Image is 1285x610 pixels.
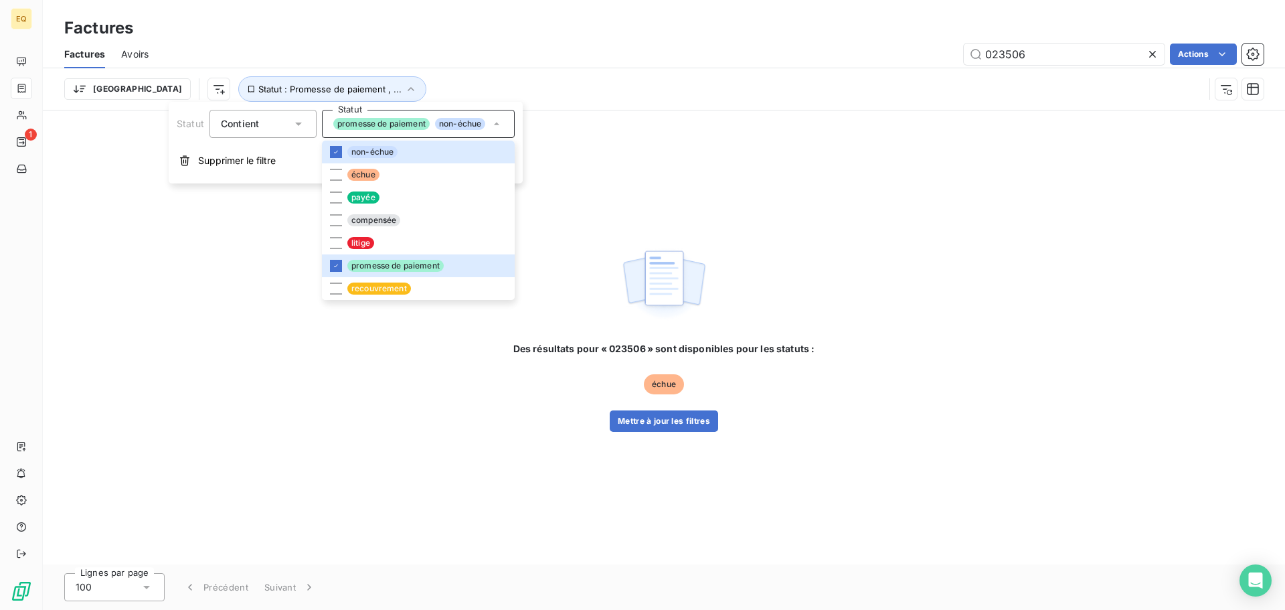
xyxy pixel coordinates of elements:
[347,283,411,295] span: recouvrement
[76,581,92,594] span: 100
[198,154,276,167] span: Supprimer le filtre
[121,48,149,61] span: Avoirs
[64,48,105,61] span: Factures
[1239,564,1272,597] div: Open Intercom Messenger
[258,84,402,94] span: Statut : Promesse de paiement , ...
[64,78,191,100] button: [GEOGRAPHIC_DATA]
[621,243,707,326] img: empty state
[256,573,324,601] button: Suivant
[1170,44,1237,65] button: Actions
[169,146,523,175] button: Supprimer le filtre
[333,118,430,130] span: promesse de paiement
[221,118,259,129] span: Contient
[347,146,398,158] span: non-échue
[435,118,485,130] span: non-échue
[347,169,379,181] span: échue
[347,260,444,272] span: promesse de paiement
[25,129,37,141] span: 1
[644,374,684,394] span: échue
[347,214,400,226] span: compensée
[610,410,718,432] button: Mettre à jour les filtres
[11,8,32,29] div: EQ
[177,118,204,129] span: Statut
[64,16,133,40] h3: Factures
[347,192,379,204] span: payée
[964,44,1165,65] input: Rechercher
[513,342,815,356] span: Des résultats pour « 023506 » sont disponibles pour les statuts :
[175,573,256,601] button: Précédent
[347,237,374,249] span: litige
[238,76,426,102] button: Statut : Promesse de paiement , ...
[11,581,32,602] img: Logo LeanPay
